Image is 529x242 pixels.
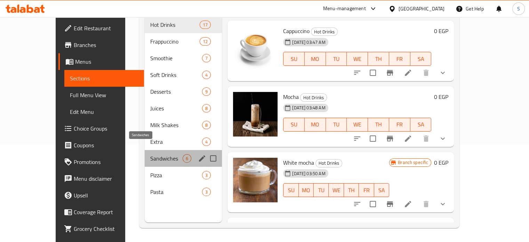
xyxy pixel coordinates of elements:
[389,118,410,132] button: FR
[349,64,366,81] button: sort-choices
[64,87,144,103] a: Full Menu View
[350,119,365,130] span: WE
[58,170,144,187] a: Menu disclaimer
[283,183,298,197] button: SU
[202,88,210,95] span: 9
[439,69,447,77] svg: Show Choices
[399,5,444,13] div: [GEOGRAPHIC_DATA]
[145,150,222,167] div: Sandwiches6edit
[150,138,202,146] span: Extra
[202,189,210,195] span: 3
[150,171,202,179] span: Pizza
[392,54,408,64] span: FR
[439,200,447,208] svg: Show Choices
[145,50,222,67] div: Smoothie7
[307,54,323,64] span: MO
[316,185,326,195] span: TU
[74,124,138,133] span: Choice Groups
[434,26,448,36] h6: 0 EGP
[289,170,328,177] span: [DATE] 03:50 AM
[58,20,144,37] a: Edit Restaurant
[283,92,299,102] span: Mocha
[517,5,520,13] span: S
[202,104,211,112] div: items
[202,122,210,128] span: 8
[200,21,211,29] div: items
[286,119,302,130] span: SU
[289,104,328,111] span: [DATE] 03:48 AM
[202,55,210,62] span: 7
[314,183,329,197] button: TU
[58,37,144,53] a: Branches
[202,54,211,62] div: items
[410,118,432,132] button: SA
[434,64,451,81] button: show more
[382,130,398,147] button: Branch-specific-item
[305,118,326,132] button: MO
[326,118,347,132] button: TU
[202,139,210,145] span: 4
[392,119,408,130] span: FR
[299,183,314,197] button: MO
[202,172,210,179] span: 3
[74,208,138,216] span: Coverage Report
[200,37,211,46] div: items
[347,52,368,66] button: WE
[75,57,138,66] span: Menus
[150,121,202,129] span: Milk Shakes
[145,100,222,117] div: Juices8
[434,196,451,212] button: show more
[382,64,398,81] button: Branch-specific-item
[311,28,337,36] span: Hot Drinks
[200,38,210,45] span: 12
[200,22,210,28] span: 17
[329,183,344,197] button: WE
[434,130,451,147] button: show more
[413,119,429,130] span: SA
[74,225,138,233] span: Grocery Checklist
[371,119,386,130] span: TH
[183,155,191,162] span: 6
[183,154,191,163] div: items
[305,52,326,66] button: MO
[315,159,342,167] div: Hot Drinks
[311,28,338,36] div: Hot Drinks
[404,200,412,208] a: Edit menu item
[404,134,412,143] a: Edit menu item
[302,185,311,195] span: MO
[368,118,389,132] button: TH
[323,5,366,13] div: Menu-management
[202,188,211,196] div: items
[150,37,200,46] div: Frappuccino
[366,197,380,211] span: Select to update
[300,93,327,102] div: Hot Drinks
[395,159,431,166] span: Branch specific
[359,183,374,197] button: FR
[347,118,368,132] button: WE
[58,204,144,220] a: Coverage Report
[150,188,202,196] span: Pasta
[74,174,138,183] span: Menu disclaimer
[70,91,138,99] span: Full Menu View
[283,52,305,66] button: SU
[413,54,429,64] span: SA
[329,54,344,64] span: TU
[233,92,278,136] img: Mocha
[331,185,341,195] span: WE
[70,74,138,83] span: Sections
[150,71,202,79] span: Soft Drinks
[145,14,222,203] nav: Menu sections
[74,141,138,149] span: Coupons
[64,103,144,120] a: Edit Menu
[344,183,359,197] button: TH
[74,24,138,32] span: Edit Restaurant
[366,65,380,80] span: Select to update
[58,187,144,204] a: Upsell
[145,33,222,50] div: Frappuccino12
[150,54,202,62] span: Smoothie
[58,220,144,237] a: Grocery Checklist
[368,52,389,66] button: TH
[366,131,380,146] span: Select to update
